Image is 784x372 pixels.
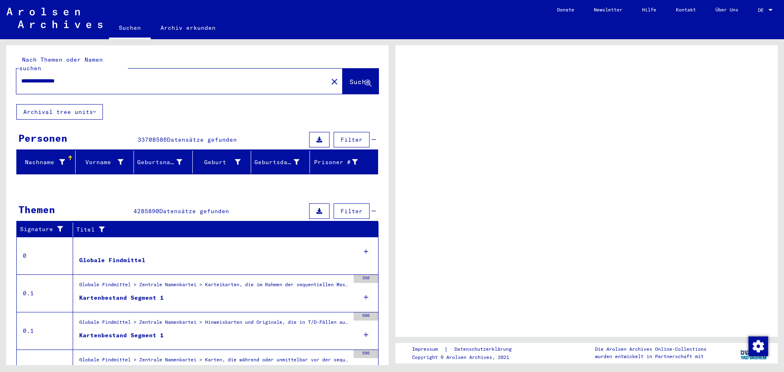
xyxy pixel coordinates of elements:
td: 0 [17,237,73,274]
div: 500 [354,350,378,358]
div: Titel [76,225,362,234]
span: Filter [341,136,363,143]
img: Zustimmung ändern [748,336,768,356]
div: Titel [76,223,370,236]
div: Nachname [20,156,75,169]
div: 350 [354,275,378,283]
a: Archiv erkunden [151,18,225,38]
div: Globale Findmittel [79,256,145,265]
span: Datensätze gefunden [167,136,237,143]
mat-header-cell: Geburtsname [134,151,193,174]
button: Filter [334,203,370,219]
div: Nachname [20,158,65,167]
div: Vorname [79,156,134,169]
div: Zustimmung ändern [748,336,768,356]
div: Kartenbestand Segment 1 [79,294,164,302]
mat-header-cell: Vorname [76,151,134,174]
div: Kartenbestand Segment 1 [79,331,164,340]
div: Geburtsname [137,156,192,169]
div: Globale Findmittel > Zentrale Namenkartei > Karten, die während oder unmittelbar vor der sequenti... [79,356,350,368]
span: 4285890 [134,207,159,215]
span: 33708586 [138,136,167,143]
mat-header-cell: Geburtsdatum [251,151,310,174]
div: | [412,345,521,354]
div: Geburtsdatum [254,158,299,167]
mat-icon: close [330,77,339,87]
div: Vorname [79,158,124,167]
mat-header-cell: Prisoner # [310,151,378,174]
div: Geburtsname [137,158,182,167]
a: Suchen [109,18,151,39]
a: Impressum [412,345,444,354]
td: 0.1 [17,274,73,312]
button: Suche [343,69,379,94]
img: Arolsen_neg.svg [7,8,102,28]
div: Signature [20,225,67,234]
p: Die Arolsen Archives Online-Collections [595,345,706,353]
div: Globale Findmittel > Zentrale Namenkartei > Karteikarten, die im Rahmen der sequentiellen Massend... [79,281,350,292]
span: Suche [350,78,370,86]
div: Geburt‏ [196,156,251,169]
div: Globale Findmittel > Zentrale Namenkartei > Hinweiskarten und Originale, die in T/D-Fällen aufgef... [79,319,350,330]
div: Personen [18,131,67,145]
div: Themen [18,202,55,217]
td: 0.1 [17,312,73,350]
a: Datenschutzerklärung [448,345,521,354]
span: DE [758,7,767,13]
button: Clear [326,73,343,89]
mat-header-cell: Nachname [17,151,76,174]
div: 500 [354,312,378,321]
div: Geburtsdatum [254,156,310,169]
div: Signature [20,223,75,236]
p: Copyright © Arolsen Archives, 2021 [412,354,521,361]
div: Prisoner # [313,158,358,167]
span: Filter [341,207,363,215]
button: Archival tree units [16,104,103,120]
button: Filter [334,132,370,147]
img: yv_logo.png [739,343,769,363]
mat-header-cell: Geburt‏ [193,151,252,174]
div: Geburt‏ [196,158,241,167]
span: Datensätze gefunden [159,207,229,215]
p: wurden entwickelt in Partnerschaft mit [595,353,706,360]
div: Prisoner # [313,156,368,169]
mat-label: Nach Themen oder Namen suchen [19,56,103,72]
